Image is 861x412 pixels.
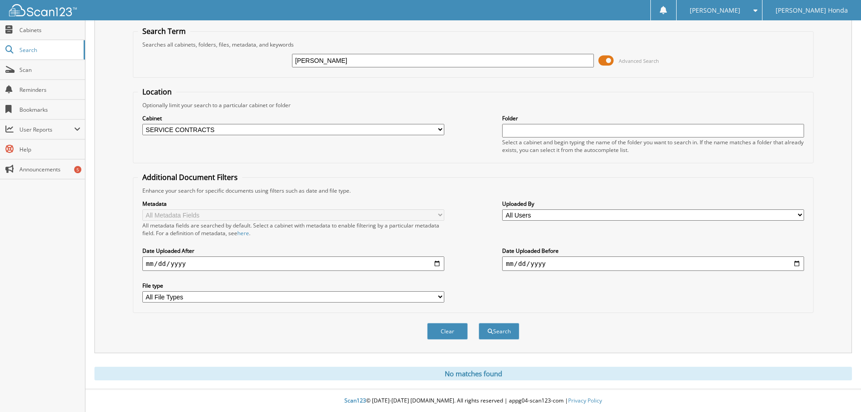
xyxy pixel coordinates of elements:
[74,166,81,173] div: 5
[237,229,249,237] a: here
[19,46,79,54] span: Search
[19,86,80,94] span: Reminders
[142,282,444,289] label: File type
[138,187,809,194] div: Enhance your search for specific documents using filters such as date and file type.
[142,200,444,208] label: Metadata
[19,146,80,153] span: Help
[94,367,852,380] div: No matches found
[138,26,190,36] legend: Search Term
[816,369,861,412] iframe: Chat Widget
[142,114,444,122] label: Cabinet
[138,101,809,109] div: Optionally limit your search to a particular cabinet or folder
[19,26,80,34] span: Cabinets
[19,166,80,173] span: Announcements
[502,138,804,154] div: Select a cabinet and begin typing the name of the folder you want to search in. If the name match...
[138,172,242,182] legend: Additional Document Filters
[9,4,77,16] img: scan123-logo-white.svg
[142,222,444,237] div: All metadata fields are searched by default. Select a cabinet with metadata to enable filtering b...
[142,256,444,271] input: start
[502,200,804,208] label: Uploaded By
[479,323,519,340] button: Search
[85,390,861,412] div: © [DATE]-[DATE] [DOMAIN_NAME]. All rights reserved | appg04-scan123-com |
[19,66,80,74] span: Scan
[502,247,804,255] label: Date Uploaded Before
[502,256,804,271] input: end
[19,106,80,114] span: Bookmarks
[138,41,809,48] div: Searches all cabinets, folders, files, metadata, and keywords
[690,8,740,13] span: [PERSON_NAME]
[138,87,176,97] legend: Location
[427,323,468,340] button: Clear
[568,397,602,404] a: Privacy Policy
[776,8,848,13] span: [PERSON_NAME] Honda
[344,397,366,404] span: Scan123
[619,57,659,64] span: Advanced Search
[19,126,74,133] span: User Reports
[502,114,804,122] label: Folder
[142,247,444,255] label: Date Uploaded After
